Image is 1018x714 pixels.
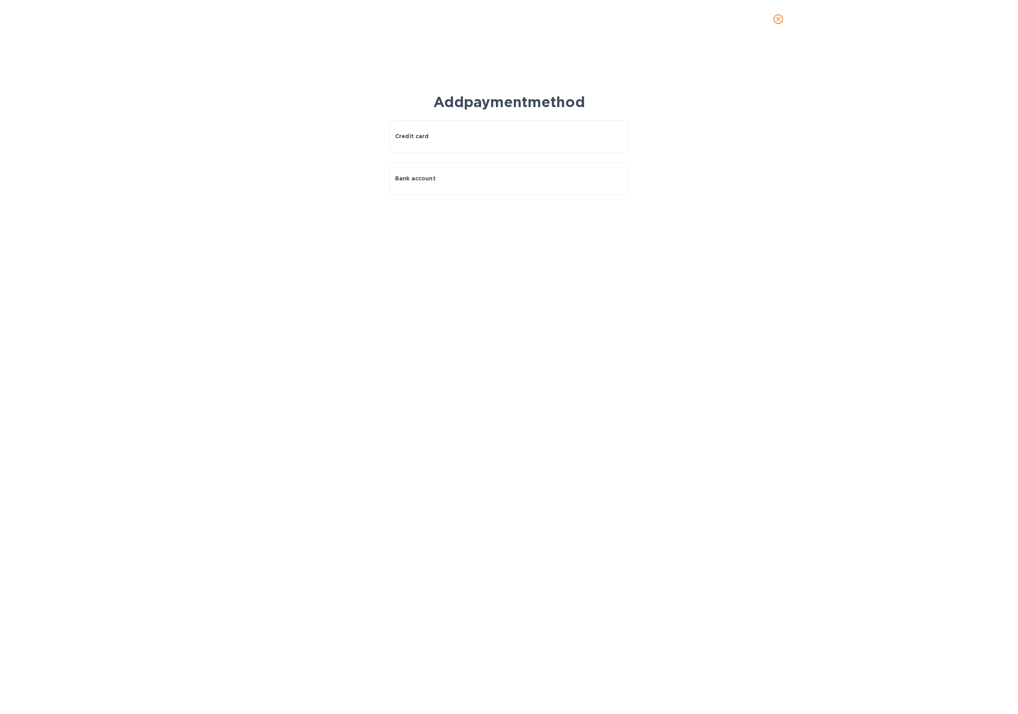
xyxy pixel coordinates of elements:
[389,162,629,195] button: Bank account
[395,174,436,182] p: Bank account
[433,93,585,111] b: Add payment method
[389,120,629,153] button: Credit card
[769,10,788,29] button: close
[395,132,429,140] p: Credit card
